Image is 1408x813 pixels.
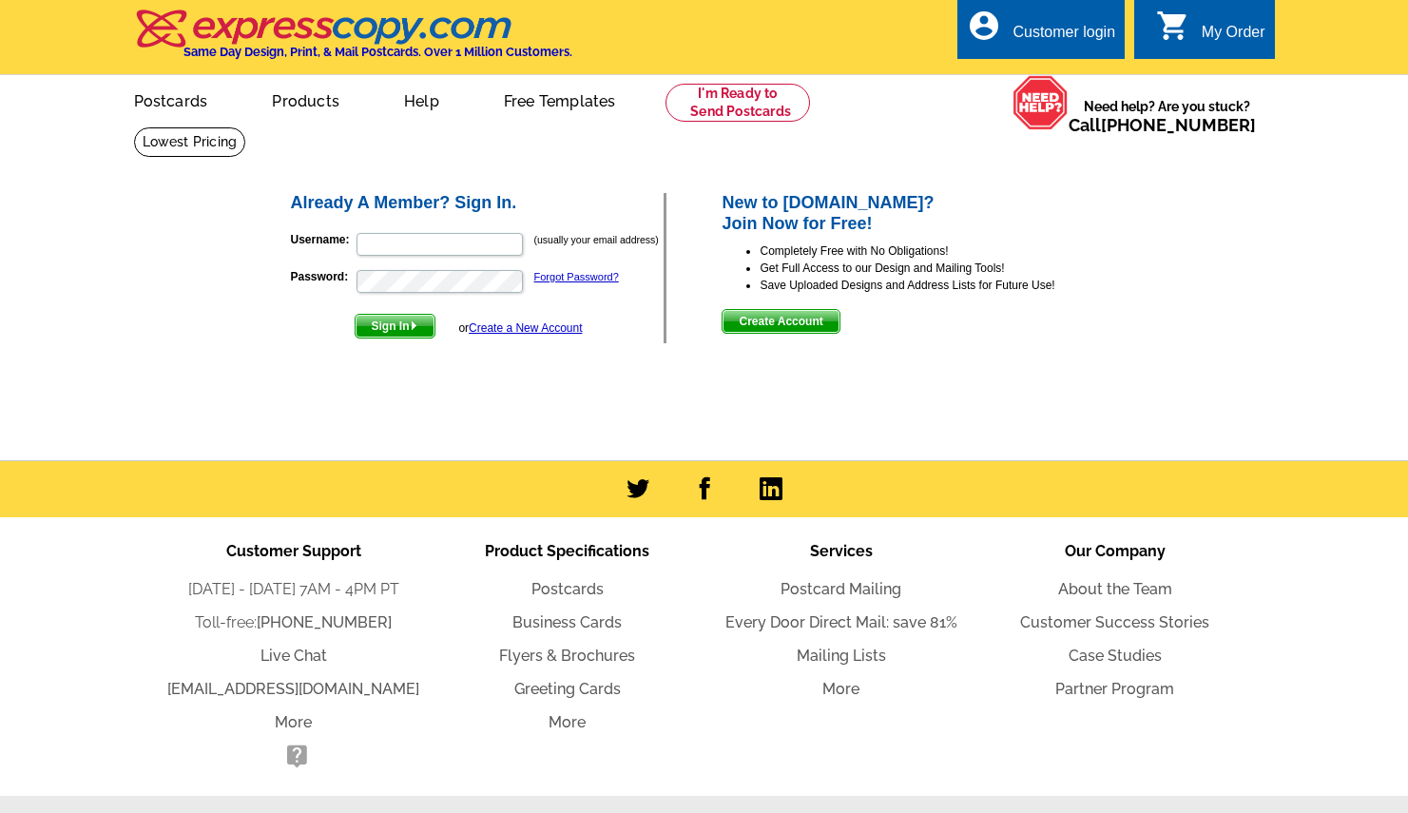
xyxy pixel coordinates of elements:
[355,314,435,339] button: Sign In
[157,578,431,601] li: [DATE] - [DATE] 7AM - 4PM PT
[760,260,1120,277] li: Get Full Access to our Design and Mailing Tools!
[722,309,839,334] button: Create Account
[810,542,873,560] span: Services
[241,77,370,122] a: Products
[499,647,635,665] a: Flyers & Brochures
[291,268,355,285] label: Password:
[1069,115,1256,135] span: Call
[473,77,646,122] a: Free Templates
[104,77,239,122] a: Postcards
[725,613,957,631] a: Every Door Direct Mail: save 81%
[967,9,1001,43] i: account_circle
[134,23,572,59] a: Same Day Design, Print, & Mail Postcards. Over 1 Million Customers.
[514,680,621,698] a: Greeting Cards
[458,319,582,337] div: or
[531,580,604,598] a: Postcards
[257,613,392,631] a: [PHONE_NUMBER]
[760,242,1120,260] li: Completely Free with No Obligations!
[722,193,1120,234] h2: New to [DOMAIN_NAME]? Join Now for Free!
[781,580,901,598] a: Postcard Mailing
[549,713,586,731] a: More
[1065,542,1166,560] span: Our Company
[469,321,582,335] a: Create a New Account
[1020,613,1209,631] a: Customer Success Stories
[534,234,659,245] small: (usually your email address)
[157,611,431,634] li: Toll-free:
[260,647,327,665] a: Live Chat
[1156,9,1190,43] i: shopping_cart
[1013,24,1115,50] div: Customer login
[374,77,470,122] a: Help
[226,542,361,560] span: Customer Support
[1013,75,1069,130] img: help
[1069,647,1162,665] a: Case Studies
[1069,97,1265,135] span: Need help? Are you stuck?
[1058,580,1172,598] a: About the Team
[275,713,312,731] a: More
[797,647,886,665] a: Mailing Lists
[1101,115,1256,135] a: [PHONE_NUMBER]
[1055,680,1174,698] a: Partner Program
[291,231,355,248] label: Username:
[183,45,572,59] h4: Same Day Design, Print, & Mail Postcards. Over 1 Million Customers.
[723,310,839,333] span: Create Account
[534,271,619,282] a: Forgot Password?
[167,680,419,698] a: [EMAIL_ADDRESS][DOMAIN_NAME]
[1202,24,1265,50] div: My Order
[291,193,665,214] h2: Already A Member? Sign In.
[512,613,622,631] a: Business Cards
[967,21,1115,45] a: account_circle Customer login
[356,315,434,338] span: Sign In
[485,542,649,560] span: Product Specifications
[1156,21,1265,45] a: shopping_cart My Order
[760,277,1120,294] li: Save Uploaded Designs and Address Lists for Future Use!
[822,680,859,698] a: More
[410,321,418,330] img: button-next-arrow-white.png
